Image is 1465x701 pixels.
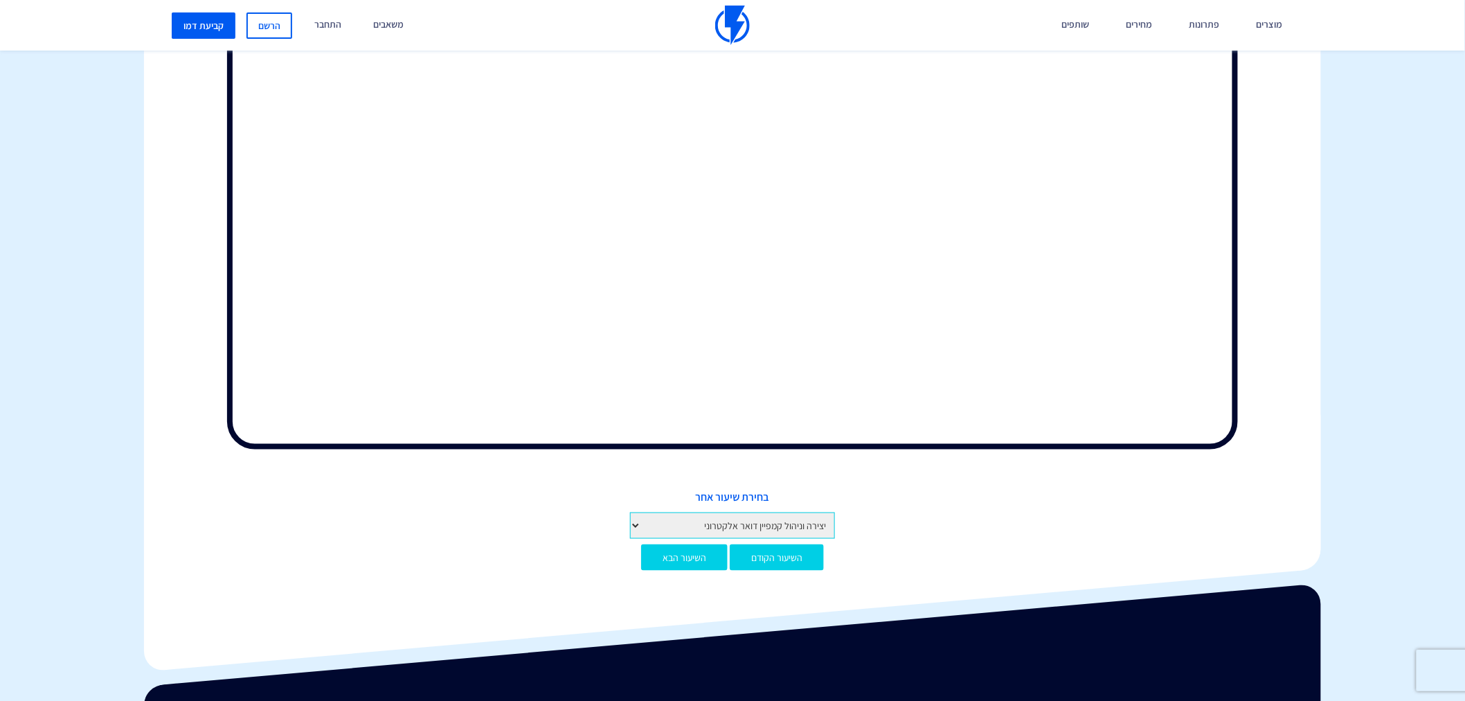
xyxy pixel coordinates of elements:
[641,544,728,571] a: השיעור הבא
[154,490,1311,506] span: בחירת שיעור אחר
[246,12,292,39] a: הרשם
[172,12,235,39] a: קביעת דמו
[730,544,824,571] a: השיעור הקודם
